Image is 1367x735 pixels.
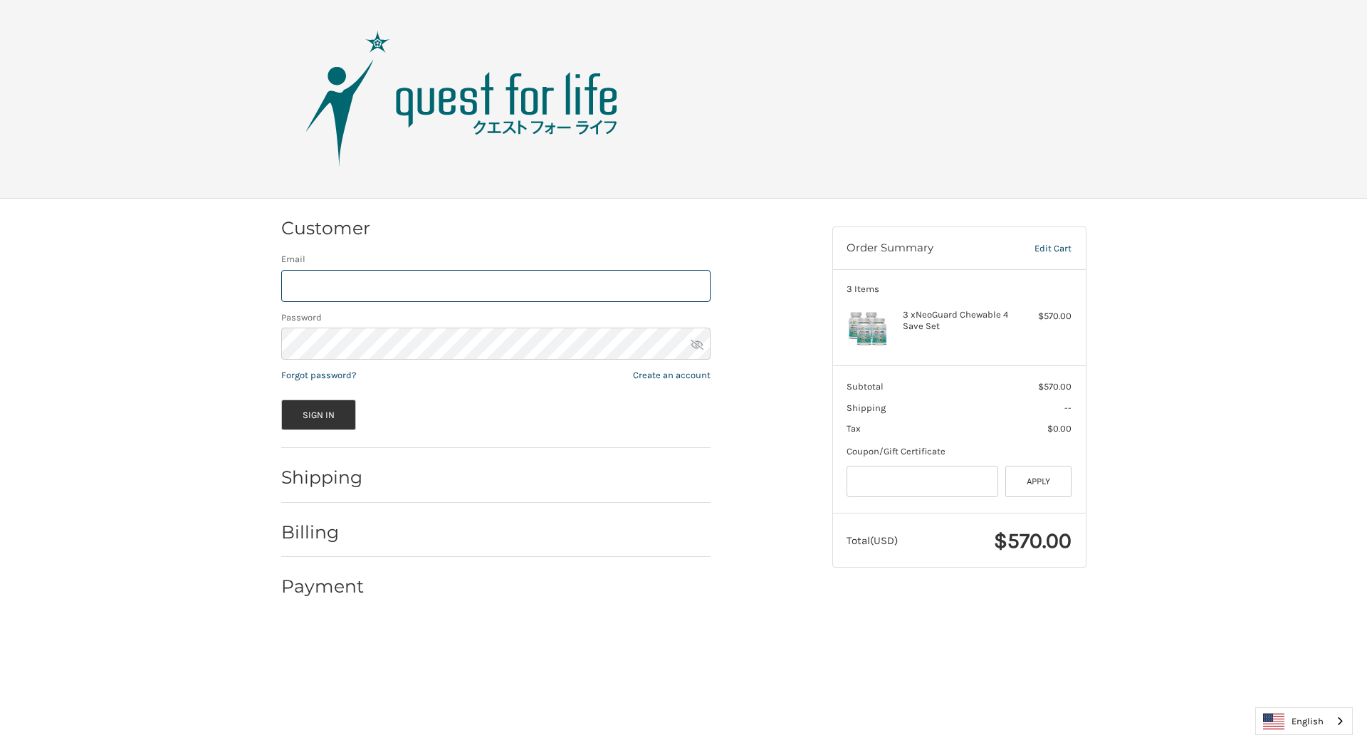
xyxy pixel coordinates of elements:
a: Edit Cart [1005,241,1072,256]
button: Sign In [281,400,357,430]
label: Password [281,311,711,325]
input: Gift Certificate or Coupon Code [847,466,998,498]
h4: 3 x NeoGuard Chewable 4 Save Set [903,309,1012,333]
h3: Order Summary [847,241,1005,256]
span: $570.00 [994,528,1072,553]
aside: Language selected: English [1255,707,1353,735]
a: English [1256,708,1352,734]
a: Forgot password? [281,370,356,380]
h2: Payment [281,575,365,598]
h2: Billing [281,521,365,543]
h3: 3 Items [847,283,1072,295]
div: $570.00 [1015,309,1072,323]
a: Create an account [633,370,711,380]
h2: Customer [281,217,370,239]
span: $0.00 [1047,423,1072,434]
h2: Shipping [281,466,365,489]
button: Apply [1005,466,1072,498]
span: Shipping [847,402,886,413]
span: Tax [847,423,861,434]
span: Subtotal [847,381,884,392]
label: Email [281,252,711,266]
div: Language [1255,707,1353,735]
span: -- [1064,402,1072,413]
img: Quest Group [284,28,640,170]
span: $570.00 [1038,381,1072,392]
div: Coupon/Gift Certificate [847,444,1072,459]
span: Total (USD) [847,534,898,547]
